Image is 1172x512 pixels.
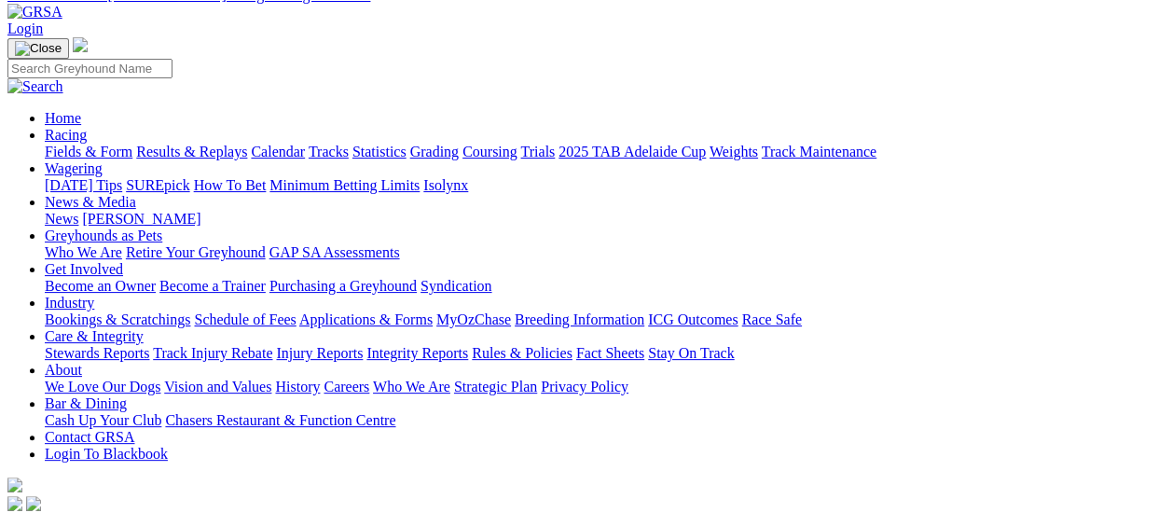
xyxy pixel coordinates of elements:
div: About [45,379,1165,395]
a: Track Maintenance [762,144,876,159]
div: Industry [45,311,1165,328]
div: Care & Integrity [45,345,1165,362]
img: GRSA [7,4,62,21]
a: About [45,362,82,378]
a: Care & Integrity [45,328,144,344]
img: Close [15,41,62,56]
a: Privacy Policy [541,379,628,394]
a: Become an Owner [45,278,156,294]
img: logo-grsa-white.png [73,37,88,52]
a: Vision and Values [164,379,271,394]
a: 2025 TAB Adelaide Cup [558,144,706,159]
a: SUREpick [126,177,189,193]
a: Race Safe [741,311,801,327]
a: Contact GRSA [45,429,134,445]
a: Bar & Dining [45,395,127,411]
div: Greyhounds as Pets [45,244,1165,261]
a: Calendar [251,144,305,159]
img: twitter.svg [26,496,41,511]
a: Rules & Policies [472,345,572,361]
a: News & Media [45,194,136,210]
a: Breeding Information [515,311,644,327]
a: Tracks [309,144,349,159]
a: Coursing [462,144,517,159]
div: Get Involved [45,278,1165,295]
a: News [45,211,78,227]
a: Stay On Track [648,345,734,361]
a: Syndication [421,278,491,294]
a: Login [7,21,43,36]
a: Cash Up Your Club [45,412,161,428]
a: Fact Sheets [576,345,644,361]
a: Strategic Plan [454,379,537,394]
a: Wagering [45,160,103,176]
a: Get Involved [45,261,123,277]
a: Greyhounds as Pets [45,228,162,243]
div: News & Media [45,211,1165,228]
a: Statistics [352,144,407,159]
a: Applications & Forms [299,311,433,327]
a: History [275,379,320,394]
a: Minimum Betting Limits [269,177,420,193]
input: Search [7,59,172,78]
img: facebook.svg [7,496,22,511]
a: Chasers Restaurant & Function Centre [165,412,395,428]
a: Schedule of Fees [194,311,296,327]
a: Login To Blackbook [45,446,168,462]
a: [DATE] Tips [45,177,122,193]
a: Who We Are [45,244,122,260]
a: Integrity Reports [366,345,468,361]
a: Weights [710,144,758,159]
button: Toggle navigation [7,38,69,59]
a: Fields & Form [45,144,132,159]
a: ICG Outcomes [648,311,738,327]
a: Racing [45,127,87,143]
a: Retire Your Greyhound [126,244,266,260]
a: MyOzChase [436,311,511,327]
a: Stewards Reports [45,345,149,361]
img: logo-grsa-white.png [7,477,22,492]
a: Bookings & Scratchings [45,311,190,327]
a: [PERSON_NAME] [82,211,200,227]
a: Trials [520,144,555,159]
img: Search [7,78,63,95]
div: Wagering [45,177,1165,194]
div: Racing [45,144,1165,160]
a: GAP SA Assessments [269,244,400,260]
div: Bar & Dining [45,412,1165,429]
a: Industry [45,295,94,311]
a: Careers [324,379,369,394]
a: Grading [410,144,459,159]
a: Who We Are [373,379,450,394]
a: How To Bet [194,177,267,193]
a: Home [45,110,81,126]
a: Isolynx [423,177,468,193]
a: Results & Replays [136,144,247,159]
a: Injury Reports [276,345,363,361]
a: Become a Trainer [159,278,266,294]
a: Purchasing a Greyhound [269,278,417,294]
a: Track Injury Rebate [153,345,272,361]
a: We Love Our Dogs [45,379,160,394]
